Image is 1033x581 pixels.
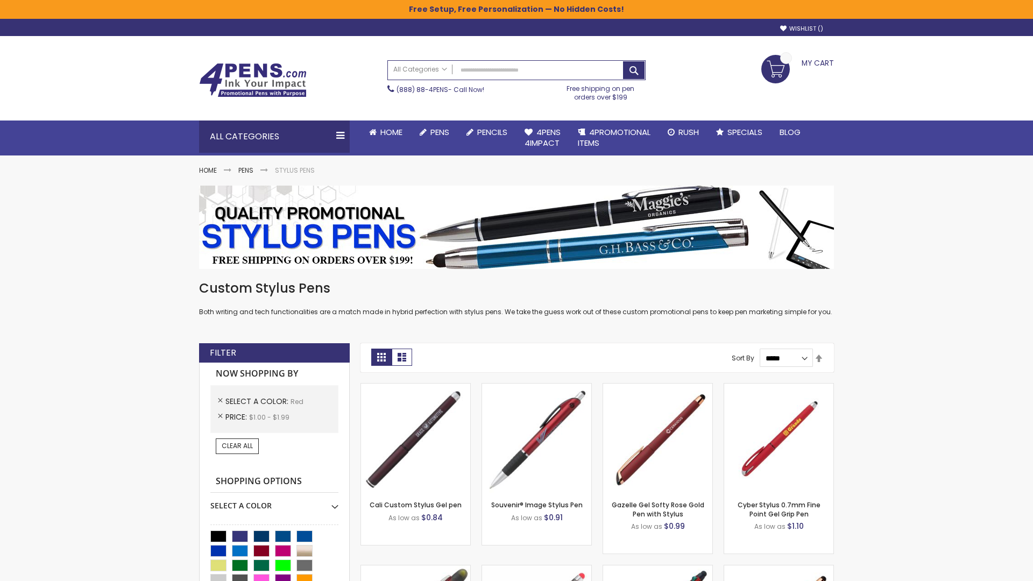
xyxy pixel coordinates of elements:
a: 4Pens4impact [516,121,569,155]
strong: Now Shopping by [210,363,338,385]
span: $1.10 [787,521,804,532]
span: Pencils [477,126,507,138]
a: Orbitor 4 Color Assorted Ink Metallic Stylus Pens-Red [603,565,712,574]
div: Free shipping on pen orders over $199 [556,80,646,102]
a: Clear All [216,438,259,454]
h1: Custom Stylus Pens [199,280,834,297]
a: Cali Custom Stylus Gel pen-Red [361,383,470,392]
span: Home [380,126,402,138]
a: Pens [238,166,253,175]
a: Cyber Stylus 0.7mm Fine Point Gel Grip Pen [738,500,820,518]
span: $0.91 [544,512,563,523]
span: Specials [727,126,762,138]
label: Sort By [732,353,754,363]
a: Cali Custom Stylus Gel pen [370,500,462,509]
img: 4Pens Custom Pens and Promotional Products [199,63,307,97]
strong: Stylus Pens [275,166,315,175]
a: Home [199,166,217,175]
img: Cyber Stylus 0.7mm Fine Point Gel Grip Pen-Red [724,384,833,493]
a: Souvenir® Jalan Highlighter Stylus Pen Combo-Red [361,565,470,574]
a: Gazelle Gel Softy Rose Gold Pen with Stylus - ColorJet-Red [724,565,833,574]
span: Price [225,412,249,422]
div: All Categories [199,121,350,153]
span: As low as [388,513,420,522]
img: Cali Custom Stylus Gel pen-Red [361,384,470,493]
strong: Grid [371,349,392,366]
a: Rush [659,121,707,144]
span: Red [291,397,303,406]
a: Pencils [458,121,516,144]
span: $0.84 [421,512,443,523]
a: Home [360,121,411,144]
strong: Shopping Options [210,470,338,493]
span: Pens [430,126,449,138]
a: Pens [411,121,458,144]
span: As low as [511,513,542,522]
a: Specials [707,121,771,144]
img: Gazelle Gel Softy Rose Gold Pen with Stylus-Red [603,384,712,493]
span: - Call Now! [397,85,484,94]
a: Souvenir® Image Stylus Pen [491,500,583,509]
span: Select A Color [225,396,291,407]
a: Islander Softy Gel with Stylus - ColorJet Imprint-Red [482,565,591,574]
span: As low as [754,522,786,531]
span: All Categories [393,65,447,74]
span: Clear All [222,441,253,450]
span: $1.00 - $1.99 [249,413,289,422]
span: 4PROMOTIONAL ITEMS [578,126,650,148]
span: $0.99 [664,521,685,532]
img: Stylus Pens [199,186,834,269]
a: Blog [771,121,809,144]
span: Rush [678,126,699,138]
strong: Filter [210,347,236,359]
img: Souvenir® Image Stylus Pen-Red [482,384,591,493]
span: As low as [631,522,662,531]
div: Select A Color [210,493,338,511]
span: 4Pens 4impact [525,126,561,148]
a: Gazelle Gel Softy Rose Gold Pen with Stylus [612,500,704,518]
a: Cyber Stylus 0.7mm Fine Point Gel Grip Pen-Red [724,383,833,392]
div: Both writing and tech functionalities are a match made in hybrid perfection with stylus pens. We ... [199,280,834,317]
a: Souvenir® Image Stylus Pen-Red [482,383,591,392]
a: Gazelle Gel Softy Rose Gold Pen with Stylus-Red [603,383,712,392]
a: 4PROMOTIONALITEMS [569,121,659,155]
span: Blog [780,126,801,138]
a: (888) 88-4PENS [397,85,448,94]
a: All Categories [388,61,452,79]
a: Wishlist [780,25,823,33]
